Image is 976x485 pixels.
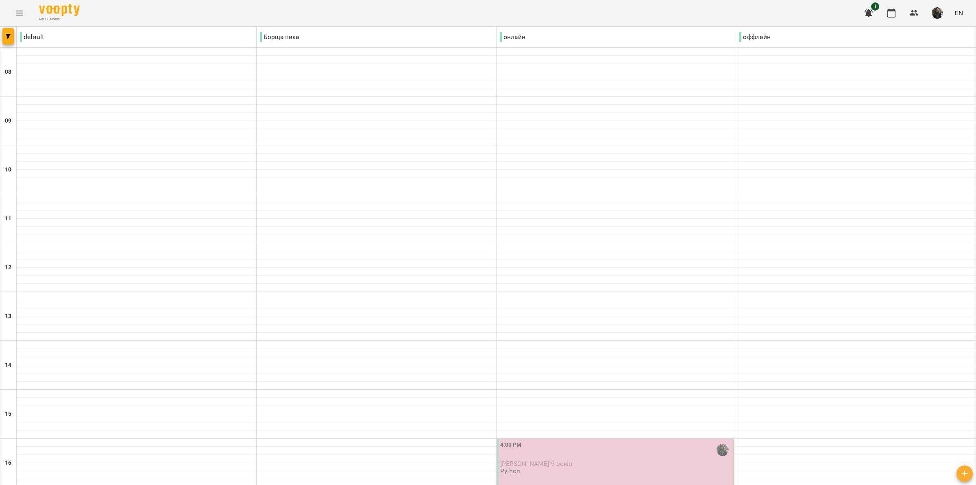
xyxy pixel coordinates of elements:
h6: 08 [5,68,11,77]
h6: 15 [5,410,11,419]
span: 1 [871,2,879,11]
button: Add lesson [956,465,973,482]
h6: 09 [5,116,11,125]
img: Voopty Logo [39,4,80,16]
button: EN [951,5,966,20]
h6: 14 [5,361,11,370]
p: оффлайн [739,32,771,42]
p: Python [500,467,521,474]
p: default [20,32,44,42]
h6: 11 [5,214,11,223]
span: [PERSON_NAME] 9 років [500,460,573,467]
p: Борщагівка [260,32,300,42]
img: Щербаков Максим [717,444,729,456]
h6: 10 [5,165,11,174]
h6: 13 [5,312,11,321]
label: 4:00 PM [500,441,522,450]
span: For Business [39,17,80,22]
span: EN [954,9,963,17]
h6: 12 [5,263,11,272]
h6: 16 [5,459,11,467]
img: 33f9a82ed513007d0552af73e02aac8a.jpg [932,7,943,19]
p: онлайн [500,32,526,42]
button: Menu [10,3,29,23]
